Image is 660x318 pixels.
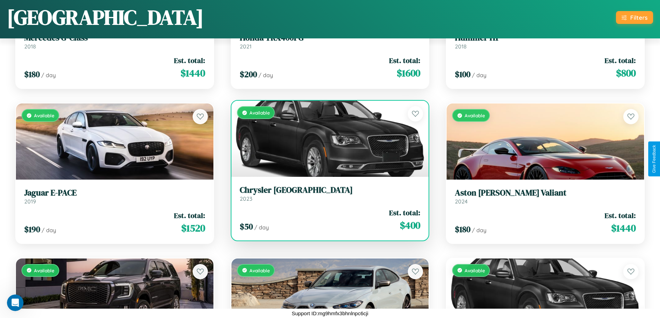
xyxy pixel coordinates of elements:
span: Available [465,267,485,273]
span: Available [249,267,270,273]
span: 2024 [455,198,468,205]
p: Support ID: mg9hmfx3bhnlnpc6cji [292,309,368,318]
span: Est. total: [389,55,420,65]
span: $ 100 [455,69,470,80]
span: Est. total: [605,55,636,65]
span: 2021 [240,43,252,50]
span: Est. total: [174,55,205,65]
span: / day [41,72,56,79]
div: Filters [630,14,648,21]
span: 2023 [240,195,252,202]
span: / day [42,227,56,234]
h1: [GEOGRAPHIC_DATA] [7,3,204,31]
span: $ 1600 [397,66,420,80]
span: $ 1440 [611,221,636,235]
span: Available [34,267,54,273]
span: $ 200 [240,69,257,80]
a: Jaguar E-PACE2019 [24,188,205,205]
span: $ 800 [616,66,636,80]
span: / day [254,224,269,231]
a: Hummer H12018 [455,33,636,50]
a: Aston [PERSON_NAME] Valiant2024 [455,188,636,205]
span: Est. total: [605,210,636,220]
span: $ 1520 [181,221,205,235]
a: Chrysler [GEOGRAPHIC_DATA]2023 [240,185,421,202]
iframe: Intercom live chat [7,294,24,311]
h3: Jaguar E-PACE [24,188,205,198]
span: Est. total: [174,210,205,220]
div: Give Feedback [652,145,657,173]
span: / day [472,72,486,79]
button: Filters [616,11,653,24]
a: Honda TRX400FG2021 [240,33,421,50]
span: / day [258,72,273,79]
a: Mercedes G-Class2018 [24,33,205,50]
h3: Chrysler [GEOGRAPHIC_DATA] [240,185,421,195]
span: $ 190 [24,224,40,235]
span: $ 1440 [181,66,205,80]
span: 2018 [24,43,36,50]
span: Available [34,112,54,118]
h3: Aston [PERSON_NAME] Valiant [455,188,636,198]
span: $ 50 [240,221,253,232]
span: $ 180 [24,69,40,80]
span: $ 400 [400,218,420,232]
span: Est. total: [389,208,420,218]
span: Available [249,110,270,116]
span: Available [465,112,485,118]
span: 2019 [24,198,36,205]
span: / day [472,227,486,234]
span: 2018 [455,43,467,50]
span: $ 180 [455,224,470,235]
